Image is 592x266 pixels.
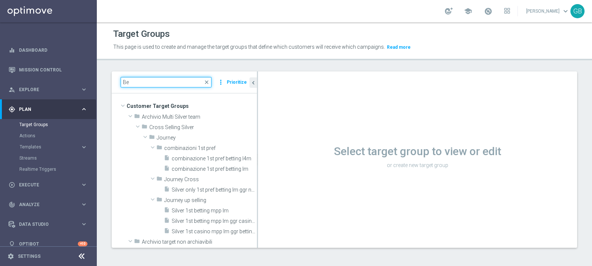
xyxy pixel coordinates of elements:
a: Actions [19,133,77,139]
i: more_vert [217,77,225,87]
i: play_circle_outline [9,182,15,188]
i: folder [134,238,140,247]
span: Silver only 1st pref betting lm ggr nb lm &gt; 0 excl prev camp [172,187,257,193]
span: Explore [19,87,80,92]
i: insert_drive_file [164,217,170,226]
span: Silver 1st betting mpp lm [172,208,257,214]
button: chevron_left [249,77,257,88]
span: Silver 1st betting mpp lm ggr casino l3m &gt; 0 [172,218,257,224]
div: Execute [9,182,80,188]
i: folder [149,134,155,142]
div: Streams [19,153,96,164]
i: insert_drive_file [164,155,170,163]
a: Streams [19,155,77,161]
i: keyboard_arrow_right [80,201,87,208]
i: settings [7,253,14,260]
span: Data Studio [19,222,80,227]
div: Templates [20,145,80,149]
i: insert_drive_file [164,186,170,195]
span: Journey Cross [164,176,257,183]
div: Target Groups [19,119,96,130]
button: lightbulb Optibot +10 [8,241,88,247]
i: lightbulb [9,241,15,247]
span: combinazione 1st pref betting lm [172,166,257,172]
i: insert_drive_file [164,228,170,236]
span: close [204,79,210,85]
span: keyboard_arrow_down [561,7,570,15]
button: Prioritize [226,77,248,87]
a: Mission Control [19,60,87,80]
i: keyboard_arrow_right [80,86,87,93]
i: equalizer [9,47,15,54]
div: Optibot [9,234,87,254]
div: Data Studio [9,221,80,228]
span: combinazione 1st pref betting l4m [172,156,257,162]
i: chevron_left [250,79,257,86]
span: combinazioni 1st pref [164,145,257,151]
i: folder [156,176,162,184]
span: Journey up selling [164,197,257,203]
span: Cross Selling Silver [149,124,257,131]
i: keyboard_arrow_right [80,144,87,151]
div: Analyze [9,201,80,208]
button: person_search Explore keyboard_arrow_right [8,87,88,93]
a: Settings [18,254,41,259]
input: Quick find group or folder [121,77,211,87]
h1: Target Groups [113,29,170,39]
span: school [464,7,472,15]
span: Analyze [19,202,80,207]
i: folder [141,124,147,132]
i: folder [156,144,162,153]
div: +10 [78,241,87,246]
div: Explore [9,86,80,93]
a: [PERSON_NAME]keyboard_arrow_down [525,6,570,17]
div: Templates [19,141,96,153]
i: insert_drive_file [164,165,170,174]
span: Archivio Multi Silver team [142,114,257,120]
span: Customer Target Groups [127,101,257,111]
button: Data Studio keyboard_arrow_right [8,221,88,227]
button: play_circle_outline Execute keyboard_arrow_right [8,182,88,188]
button: equalizer Dashboard [8,47,88,53]
i: gps_fixed [9,106,15,113]
button: Mission Control [8,67,88,73]
div: Realtime Triggers [19,164,96,175]
i: person_search [9,86,15,93]
button: track_changes Analyze keyboard_arrow_right [8,202,88,208]
i: insert_drive_file [164,207,170,215]
span: Silver 1st casino mpp lm ggr betting l3m &gt; 0 [172,228,257,235]
div: Mission Control [9,60,87,80]
span: Execute [19,183,80,187]
i: keyboard_arrow_right [80,181,87,188]
p: or create new target group [258,162,577,169]
span: Archivio target non archiavibili [142,239,257,245]
span: Journey [157,135,257,141]
i: keyboard_arrow_right [80,106,87,113]
div: Plan [9,106,80,113]
a: Dashboard [19,40,87,60]
a: Realtime Triggers [19,166,77,172]
span: Templates [20,145,73,149]
button: Templates keyboard_arrow_right [19,144,88,150]
div: Dashboard [9,40,87,60]
span: Plan [19,107,80,112]
h1: Select target group to view or edit [258,145,577,158]
div: Actions [19,130,96,141]
button: gps_fixed Plan keyboard_arrow_right [8,106,88,112]
i: track_changes [9,201,15,208]
a: Target Groups [19,122,77,128]
button: Read more [386,43,411,51]
i: keyboard_arrow_right [80,221,87,228]
a: Optibot [19,234,78,254]
span: This page is used to create and manage the target groups that define which customers will receive... [113,44,385,50]
div: GB [570,4,585,18]
i: folder [134,113,140,122]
